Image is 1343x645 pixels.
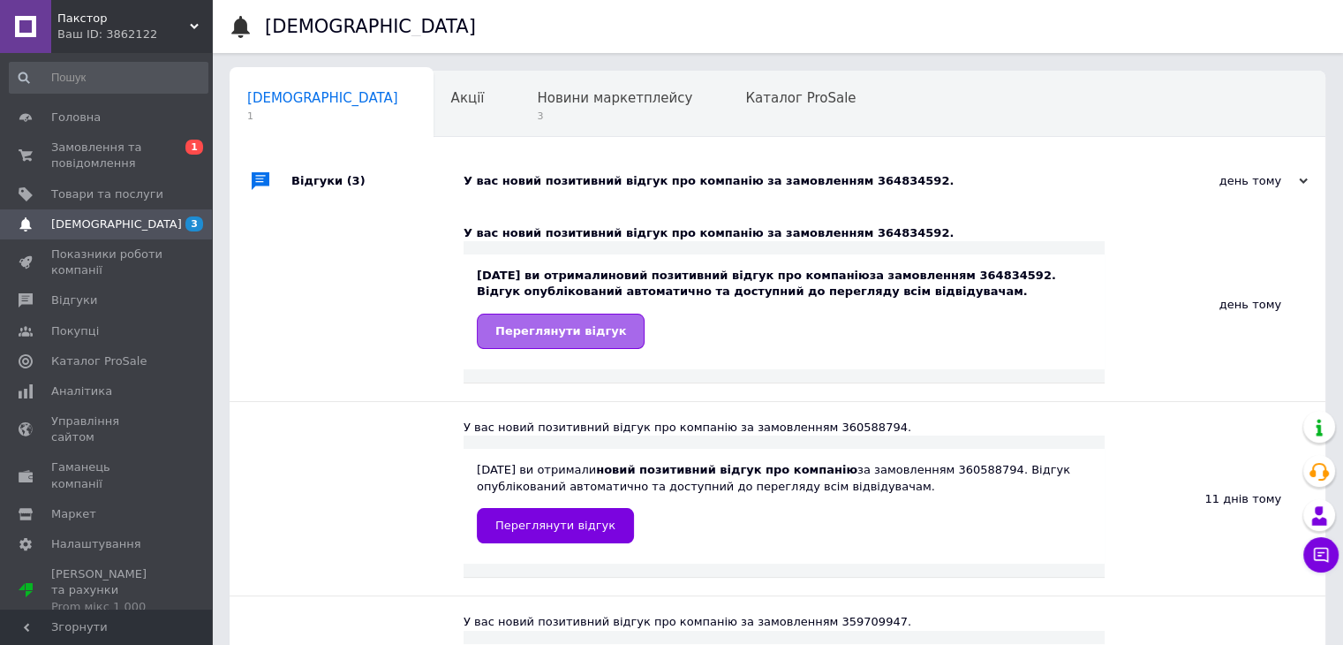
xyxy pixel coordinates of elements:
[51,140,163,171] span: Замовлення та повідомлення
[9,62,208,94] input: Пошук
[51,216,182,232] span: [DEMOGRAPHIC_DATA]
[51,599,163,615] div: Prom мікс 1 000
[464,614,1105,630] div: У вас новий позитивний відгук про компанію за замовленням 359709947.
[1303,537,1339,573] button: Чат з покупцем
[57,27,212,42] div: Ваш ID: 3862122
[247,90,398,106] span: [DEMOGRAPHIC_DATA]
[185,140,203,155] span: 1
[57,11,190,27] span: Пакстор
[477,462,1091,543] div: [DATE] ви отримали за замовленням 360588794. Відгук опублікований автоматично та доступний до пер...
[51,536,141,552] span: Налаштування
[51,566,163,615] span: [PERSON_NAME] та рахунки
[51,383,112,399] span: Аналітика
[1131,173,1308,189] div: день тому
[451,90,485,106] span: Акції
[1105,402,1325,596] div: 11 днів тому
[477,268,1091,348] div: [DATE] ви отримали за замовленням 364834592. Відгук опублікований автоматично та доступний до пер...
[247,110,398,123] span: 1
[608,269,870,282] b: новий позитивний відгук про компанію
[477,508,634,543] a: Переглянути відгук
[51,353,147,369] span: Каталог ProSale
[347,174,366,187] span: (3)
[464,420,1105,436] div: У вас новий позитивний відгук про компанію за замовленням 360588794.
[51,323,99,339] span: Покупці
[51,186,163,202] span: Товари та послуги
[51,247,163,278] span: Показники роботи компанії
[51,292,97,308] span: Відгуки
[265,16,476,37] h1: [DEMOGRAPHIC_DATA]
[51,459,163,491] span: Гаманець компанії
[291,155,464,208] div: Відгуки
[1105,208,1325,401] div: день тому
[596,463,857,476] b: новий позитивний відгук про компанію
[464,225,1105,241] div: У вас новий позитивний відгук про компанію за замовленням 364834592.
[51,414,163,445] span: Управління сайтом
[745,90,856,106] span: Каталог ProSale
[464,173,1131,189] div: У вас новий позитивний відгук про компанію за замовленням 364834592.
[51,506,96,522] span: Маркет
[495,324,626,338] span: Переглянути відгук
[51,110,101,125] span: Головна
[185,216,203,231] span: 3
[537,90,692,106] span: Новини маркетплейсу
[537,110,692,123] span: 3
[477,314,645,349] a: Переглянути відгук
[495,519,615,532] span: Переглянути відгук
